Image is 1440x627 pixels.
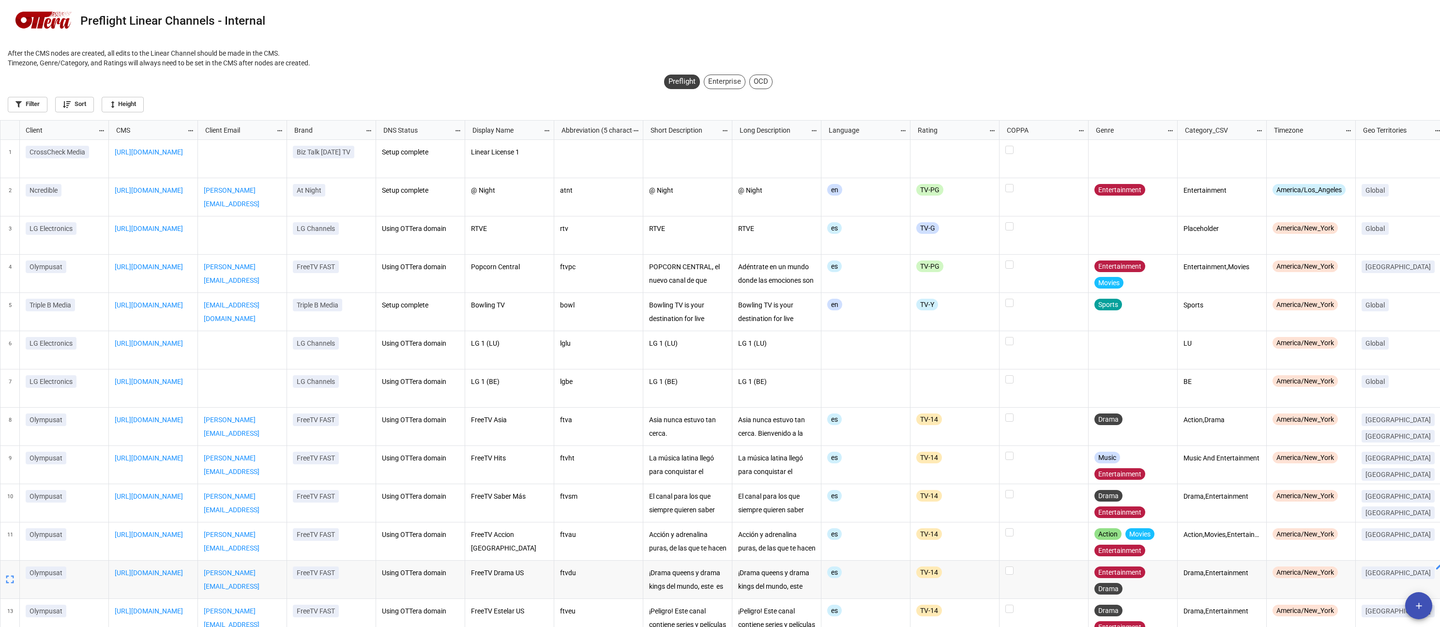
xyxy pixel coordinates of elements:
[1094,413,1122,425] div: Drama
[1094,545,1145,556] div: Entertainment
[1273,260,1338,272] div: America/New_York
[471,566,548,580] p: FreeTV Drama US
[30,530,62,539] p: Olympusat
[382,260,459,274] p: Using OTTera domain
[204,492,259,527] a: [PERSON_NAME][EMAIL_ADDRESS][DOMAIN_NAME]
[560,299,637,312] p: bowl
[1273,452,1338,463] div: America/New_York
[1094,506,1145,518] div: Entertainment
[30,606,62,616] p: Olympusat
[560,222,637,236] p: rtv
[1183,260,1261,274] p: Entertainment,Movies
[738,299,816,325] p: Bowling TV is your destination for live tournaments, thrilling match play, classic showdowns, and...
[823,124,899,135] div: Language
[1183,528,1261,542] p: Action,Movies,Entertainment
[297,377,335,386] p: LG Channels
[916,260,943,272] div: TV-PG
[1365,491,1431,501] p: [GEOGRAPHIC_DATA]
[471,605,548,618] p: FreeTV Estelar US
[297,300,338,310] p: Triple B Media
[1183,490,1261,504] p: Drama,Entertainment
[1094,452,1120,463] div: Music
[560,605,637,618] p: ftveu
[30,185,58,195] p: Ncredible
[115,378,183,385] a: [URL][DOMAIN_NAME]
[9,446,12,484] span: 9
[1273,413,1338,425] div: America/New_York
[1273,375,1338,387] div: America/New_York
[1365,415,1431,425] p: [GEOGRAPHIC_DATA]
[471,375,548,389] p: LG 1 (BE)
[204,263,259,297] a: [PERSON_NAME][EMAIL_ADDRESS][DOMAIN_NAME]
[1183,566,1261,580] p: Drama,Entertainment
[1365,262,1431,272] p: [GEOGRAPHIC_DATA]
[1365,338,1385,348] p: Global
[649,260,727,287] p: POPCORN CENTRAL, el nuevo canal de que ofrece un mundo de emociones con hits en drama, crimen y r...
[382,222,459,236] p: Using OTTera domain
[827,490,842,502] div: es
[827,184,842,196] div: en
[30,300,71,310] p: Triple B Media
[382,566,459,580] p: Using OTTera domain
[560,260,637,274] p: ftvpc
[1125,528,1154,540] div: Movies
[1273,605,1338,616] div: America/New_York
[1365,224,1385,233] p: Global
[382,452,459,465] p: Using OTTera domain
[916,299,938,310] div: TV-Y
[471,490,548,504] p: FreeTV Saber Más
[30,453,62,463] p: Olympusat
[1365,530,1431,539] p: [GEOGRAPHIC_DATA]
[916,413,942,425] div: TV-14
[1183,337,1261,351] p: LU
[471,452,548,465] p: FreeTV Hits
[1365,377,1385,386] p: Global
[471,222,548,236] p: RTVE
[1273,490,1338,502] div: America/New_York
[30,262,62,272] p: Olympusat
[115,148,183,156] a: [URL][DOMAIN_NAME]
[1365,568,1431,578] p: [GEOGRAPHIC_DATA]
[1183,375,1261,389] p: BE
[9,255,12,292] span: 4
[1268,124,1345,135] div: Timezone
[1365,470,1431,479] p: [GEOGRAPHIC_DATA]
[827,528,842,540] div: es
[738,566,816,593] p: ¡Drama queens y drama kings del mundo, este es su canal! Si amas las historias intensas, los secr...
[738,184,816,198] p: @ Night
[1273,566,1338,578] div: America/New_York
[916,566,942,578] div: TV-14
[827,413,842,425] div: es
[560,452,637,465] p: ftvht
[649,490,727,516] p: El canal para los que siempre quieren saber más. Documentales, historias atrapantes, crónicas y r...
[471,413,548,427] p: FreeTV Asia
[738,222,816,236] p: RTVE
[1273,528,1338,540] div: America/New_York
[1357,124,1434,135] div: Geo Territories
[1365,431,1431,441] p: [GEOGRAPHIC_DATA]
[30,415,62,425] p: Olympusat
[471,299,548,312] p: Bowling TV
[738,528,816,554] p: Acción y adrenalina puras, de las que te hacen sudar sin pararte del sofá. FreeTV Acción es el ca...
[1001,124,1077,135] div: COPPA
[734,124,810,135] div: Long Description
[738,375,816,389] p: LG 1 (BE)
[199,124,276,135] div: Client Email
[8,97,47,112] a: Filter
[15,4,73,37] img: logo-5878x3307.png
[471,260,548,274] p: Popcorn Central
[827,605,842,616] div: es
[1365,300,1385,310] p: Global
[664,75,700,89] div: Preflight
[9,369,12,407] span: 7
[115,569,183,577] a: [URL][DOMAIN_NAME]
[378,124,454,135] div: DNS Status
[1094,605,1122,616] div: Drama
[649,184,727,198] p: @ Night
[560,490,637,504] p: ftvsm
[704,75,745,89] div: Enterprise
[916,452,942,463] div: TV-14
[9,408,12,445] span: 8
[115,492,183,500] a: [URL][DOMAIN_NAME]
[738,452,816,478] p: La música latina llegó para conquistar el mundo con su flow y sabor. Por eso, en FreeTV Hits suen...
